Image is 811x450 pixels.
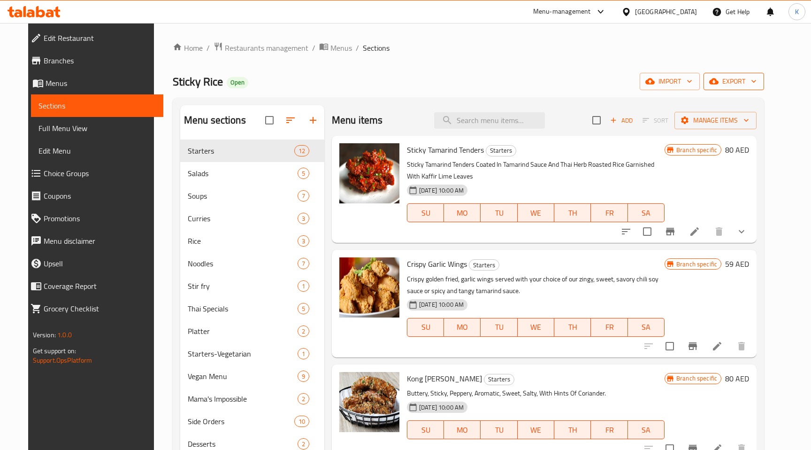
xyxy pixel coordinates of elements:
div: items [298,393,309,404]
span: Sticky Tamarind Tenders [407,143,484,157]
span: Platter [188,326,298,337]
button: TH [554,420,591,439]
span: Thai Specials [188,303,298,314]
div: Menu-management [533,6,591,17]
span: 5 [298,304,309,313]
h6: 59 AED [725,257,749,271]
span: Sticky Rice [173,71,223,92]
div: Mama's Impossible [188,393,298,404]
div: Salads5 [180,162,324,185]
div: items [298,190,309,202]
div: Mama's Impossible2 [180,388,324,410]
button: WE [518,318,554,337]
span: SU [411,423,440,437]
a: Restaurants management [214,42,308,54]
span: Upsell [44,258,156,269]
div: Noodles7 [180,252,324,275]
span: WE [521,206,551,220]
div: Vegan Menu9 [180,365,324,388]
button: SU [407,420,444,439]
span: Sections [38,100,156,111]
span: Starters-Vegetarian [188,348,298,359]
div: items [298,326,309,337]
div: items [298,168,309,179]
button: import [640,73,700,90]
a: Coupons [23,185,164,207]
span: 7 [298,259,309,268]
span: Select section [587,110,606,130]
a: Upsell [23,252,164,275]
button: delete [708,220,730,243]
span: Kong [PERSON_NAME] [407,372,482,386]
span: SA [632,206,661,220]
span: FR [595,423,624,437]
button: sort-choices [615,220,637,243]
div: Salads [188,168,298,179]
button: MO [444,420,481,439]
button: TH [554,203,591,222]
span: 1.0.0 [57,329,72,341]
button: MO [444,203,481,222]
span: [DATE] 10:00 AM [415,186,467,195]
div: Starters [188,145,294,156]
span: WE [521,320,551,334]
span: Stir fry [188,280,298,292]
div: Starters [469,259,499,271]
span: Soups [188,190,298,202]
span: Select all sections [260,110,279,130]
button: export [704,73,764,90]
div: items [294,416,309,427]
div: items [298,303,309,314]
a: Menus [319,42,352,54]
span: Select to update [660,336,680,356]
div: items [298,371,309,382]
span: 5 [298,169,309,178]
span: 3 [298,237,309,246]
button: WE [518,420,554,439]
button: SU [407,203,444,222]
a: Grocery Checklist [23,297,164,320]
div: Soups7 [180,185,324,207]
span: Vegan Menu [188,371,298,382]
span: Choice Groups [44,168,156,179]
span: MO [448,423,477,437]
a: Edit Menu [31,140,164,162]
span: 3 [298,214,309,223]
span: Grocery Checklist [44,303,156,314]
span: 2 [298,440,309,449]
span: TH [558,423,587,437]
h2: Menu sections [184,113,246,127]
span: 2 [298,327,309,336]
span: Promotions [44,213,156,224]
span: TU [484,423,513,437]
div: Thai Specials5 [180,297,324,320]
span: Select to update [637,222,657,241]
span: TH [558,206,587,220]
button: show more [730,220,753,243]
div: Side Orders [188,416,294,427]
span: Version: [33,329,56,341]
a: Menu disclaimer [23,230,164,252]
button: delete [730,335,753,357]
span: Rice [188,235,298,247]
span: SU [411,206,440,220]
button: WE [518,203,554,222]
div: items [298,348,309,359]
a: Branches [23,49,164,72]
img: Sticky Tamarind Tenders [339,143,399,203]
span: Curries [188,213,298,224]
span: 7 [298,192,309,201]
span: Branches [44,55,156,66]
a: Promotions [23,207,164,230]
button: FR [591,203,627,222]
button: SA [628,318,665,337]
span: MO [448,206,477,220]
h2: Menu items [332,113,383,127]
a: Coverage Report [23,275,164,297]
span: Select section first [636,113,674,128]
div: Desserts [188,438,298,450]
a: Menus [23,72,164,94]
span: Edit Restaurant [44,32,156,44]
